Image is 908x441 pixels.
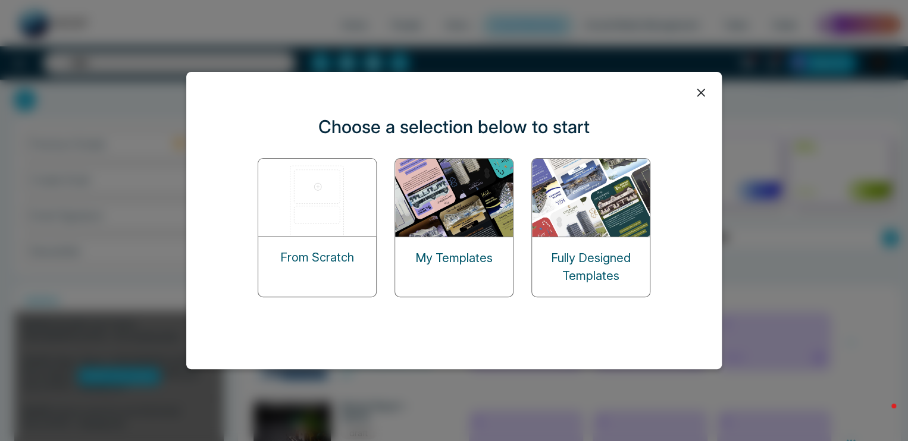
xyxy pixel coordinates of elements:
[395,159,514,237] img: my-templates.png
[415,249,493,267] p: My Templates
[258,159,377,236] img: start-from-scratch.png
[868,401,896,429] iframe: Intercom live chat
[532,159,651,237] img: designed-templates.png
[318,114,590,140] p: Choose a selection below to start
[532,249,650,285] p: Fully Designed Templates
[280,248,354,266] p: From Scratch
